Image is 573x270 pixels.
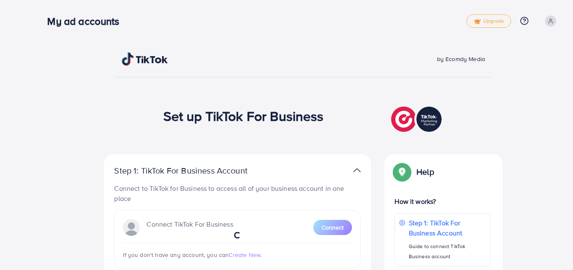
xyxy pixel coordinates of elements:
[437,55,485,63] span: by Ecomdy Media
[466,14,511,28] a: tickUpgrade
[163,108,324,124] h1: Set up TikTok For Business
[114,166,274,176] p: Step 1: TikTok For Business Account
[391,104,444,134] img: TikTok partner
[409,218,486,238] p: Step 1: TikTok For Business Account
[47,15,126,27] h3: My ad accounts
[394,196,490,206] p: How it works?
[353,164,361,176] img: TikTok partner
[474,19,481,24] img: tick
[409,241,486,262] p: Guide to connect TikTok Business account
[416,167,434,177] p: Help
[122,52,168,66] img: TikTok
[394,164,410,179] img: Popup guide
[474,18,504,24] span: Upgrade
